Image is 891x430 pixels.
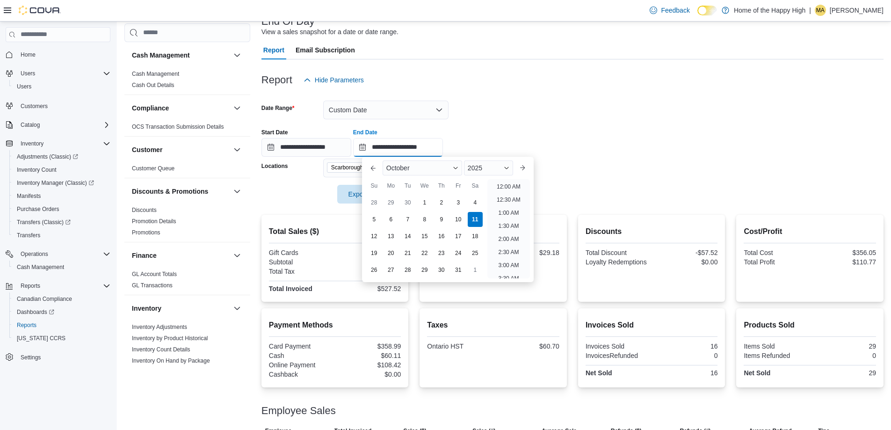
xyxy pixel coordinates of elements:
[132,207,157,213] a: Discounts
[132,81,174,89] span: Cash Out Details
[132,229,160,236] a: Promotions
[17,100,110,111] span: Customers
[434,178,449,193] div: Th
[13,190,110,202] span: Manifests
[21,51,36,58] span: Home
[132,282,173,289] a: GL Transactions
[17,335,65,342] span: [US_STATE] CCRS
[132,357,210,364] a: Inventory On Hand by Package
[132,71,179,77] a: Cash Management
[384,178,398,193] div: Mo
[2,137,114,150] button: Inventory
[17,68,39,79] button: Users
[13,230,110,241] span: Transfers
[132,123,224,131] span: OCS Transaction Submission Details
[269,361,333,369] div: Online Payment
[19,6,61,15] img: Cova
[9,229,114,242] button: Transfers
[13,306,110,318] span: Dashboards
[468,229,483,244] div: day-18
[653,343,717,350] div: 16
[21,121,40,129] span: Catalog
[468,212,483,227] div: day-11
[13,190,44,202] a: Manifests
[451,246,466,261] div: day-24
[13,204,110,215] span: Purchase Orders
[367,178,382,193] div: Su
[132,335,208,342] a: Inventory by Product Historical
[2,67,114,80] button: Users
[13,262,68,273] a: Cash Management
[830,5,884,16] p: [PERSON_NAME]
[17,101,51,112] a: Customers
[21,102,48,110] span: Customers
[744,320,876,331] h2: Products Sold
[494,273,522,284] li: 3:30 AM
[353,138,443,157] input: Press the down key to enter a popover containing a calendar. Press the escape key to close the po...
[494,233,522,245] li: 2:00 AM
[300,71,368,89] button: Hide Parameters
[17,280,110,292] span: Reports
[17,308,54,316] span: Dashboards
[343,185,384,204] span: Export
[9,176,114,189] a: Inventory Manager (Classic)
[17,205,59,213] span: Purchase Orders
[296,41,355,59] span: Email Subscription
[744,249,808,256] div: Total Cost
[21,70,35,77] span: Users
[812,369,876,377] div: 29
[21,140,43,147] span: Inventory
[9,261,114,274] button: Cash Management
[261,129,288,136] label: Start Date
[653,369,717,377] div: 16
[383,160,462,175] div: Button. Open the month selector. October is currently selected.
[493,194,524,205] li: 12:30 AM
[451,229,466,244] div: day-17
[744,258,808,266] div: Total Profit
[124,163,250,178] div: Customer
[400,229,415,244] div: day-14
[366,194,484,278] div: October, 2025
[269,249,333,256] div: Gift Cards
[132,324,187,330] a: Inventory Adjustments
[261,16,315,27] h3: End Of Day
[13,333,110,344] span: Washington CCRS
[493,181,524,192] li: 12:00 AM
[451,195,466,210] div: day-3
[816,5,825,16] span: MA
[13,177,98,189] a: Inventory Manager (Classic)
[21,282,40,290] span: Reports
[132,103,169,113] h3: Compliance
[132,145,162,154] h3: Customer
[132,51,190,60] h3: Cash Management
[646,1,693,20] a: Feedback
[269,285,312,292] strong: Total Invoiced
[17,280,44,292] button: Reports
[13,262,110,273] span: Cash Management
[451,178,466,193] div: Fr
[269,352,333,359] div: Cash
[132,165,174,172] span: Customer Queue
[331,163,404,172] span: Scarborough – Morningside - Friendly Stranger
[13,320,110,331] span: Reports
[468,195,483,210] div: day-4
[384,212,398,227] div: day-6
[132,218,176,225] span: Promotion Details
[367,212,382,227] div: day-5
[384,195,398,210] div: day-29
[2,99,114,112] button: Customers
[132,271,177,277] a: GL Account Totals
[132,346,190,353] a: Inventory Count Details
[261,405,336,416] h3: Employee Sales
[13,217,110,228] span: Transfers (Classic)
[9,319,114,332] button: Reports
[586,320,718,331] h2: Invoices Sold
[323,101,449,119] button: Custom Date
[13,81,110,92] span: Users
[434,212,449,227] div: day-9
[353,129,377,136] label: End Date
[468,164,482,172] span: 2025
[494,247,522,258] li: 2:30 AM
